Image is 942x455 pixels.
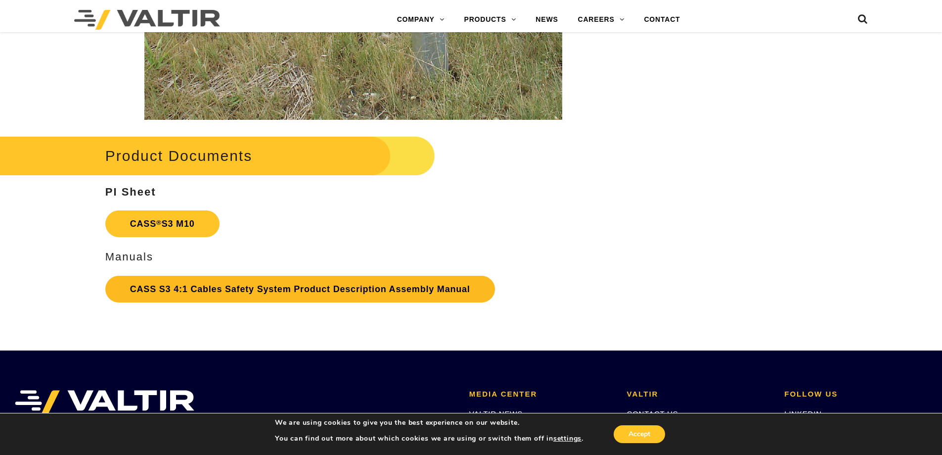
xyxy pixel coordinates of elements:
[275,418,583,427] p: We are using cookies to give you the best experience on our website.
[105,251,601,263] h3: Manuals
[15,390,194,415] img: VALTIR
[275,434,583,443] p: You can find out more about which cookies we are using or switch them off in .
[105,276,495,303] a: CASS S3 4:1 Cables Safety System Product Description Assembly Manual
[156,219,162,226] sup: ®
[568,10,634,30] a: CAREERS
[74,10,220,30] img: Valtir
[784,409,822,418] a: LINKEDIN
[784,390,927,399] h2: FOLLOW US
[627,390,770,399] h2: VALTIR
[454,10,526,30] a: PRODUCTS
[105,186,156,198] strong: PI Sheet
[469,390,612,399] h2: MEDIA CENTER
[627,409,678,418] a: CONTACT US
[469,409,523,418] a: VALTIR NEWS
[105,210,220,237] a: CASS®S3 M10
[526,10,568,30] a: NEWS
[553,434,582,443] button: settings
[387,10,454,30] a: COMPANY
[614,425,665,443] button: Accept
[634,10,690,30] a: CONTACT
